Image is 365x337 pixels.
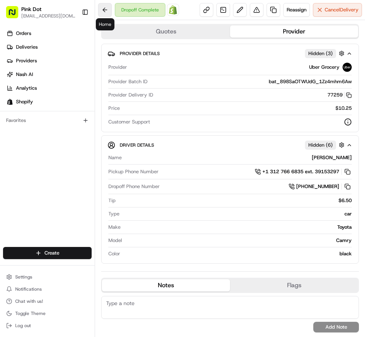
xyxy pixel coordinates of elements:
[102,25,230,38] button: Quotes
[167,4,179,16] a: Shopify
[108,237,122,244] span: Model
[61,167,125,180] a: 💻API Documentation
[108,197,116,204] span: Tip
[16,73,30,86] img: 9188753566659_6852d8bf1fb38e338040_72.png
[309,64,340,71] span: Uber Grocery
[64,171,70,177] div: 💻
[230,25,358,38] button: Provider
[108,250,120,257] span: Color
[7,99,13,105] img: Shopify logo
[24,118,81,124] span: Wisdom [PERSON_NAME]
[118,97,138,106] button: See all
[120,51,160,57] span: Provider Details
[3,27,95,40] a: Orders
[34,80,105,86] div: We're available if you need us!
[108,210,119,217] span: Type
[313,3,362,17] button: CancelDelivery
[3,68,95,81] a: Nash AI
[3,272,92,282] button: Settings
[15,298,43,304] span: Chat with us!
[16,98,33,105] span: Shopify
[21,13,76,19] button: [EMAIL_ADDRESS][DOMAIN_NAME]
[8,111,20,125] img: Wisdom Oko
[305,49,346,58] button: Hidden (3)
[108,168,159,175] span: Pickup Phone Number
[308,142,333,149] span: Hidden ( 6 )
[44,250,59,256] span: Create
[15,274,32,280] span: Settings
[76,188,92,194] span: Pylon
[3,320,92,331] button: Log out
[287,6,306,13] span: Reassign
[87,118,102,124] span: [DATE]
[108,139,352,151] button: Driver DetailsHidden (6)
[8,131,20,143] img: David kim
[120,142,154,148] span: Driver Details
[15,310,46,316] span: Toggle Theme
[129,75,138,84] button: Start new chat
[108,64,127,71] span: Provider
[21,5,41,13] button: Pink Dot
[8,8,23,23] img: Nash
[255,168,352,176] a: +1 312 766 6835 ext. 39153297
[3,284,92,294] button: Notifications
[108,47,352,60] button: Provider DetailsHidden (3)
[3,247,92,259] button: Create
[122,210,352,217] div: car
[8,73,21,86] img: 1736555255976-a54dd68f-1ca7-489b-9aae-adbdc363a1c4
[15,323,31,329] span: Log out
[15,286,42,292] span: Notifications
[15,170,58,177] span: Knowledge Base
[16,30,31,37] span: Orders
[327,92,352,98] button: 77259
[108,78,148,85] span: Provider Batch ID
[108,183,160,190] span: Dropoff Phone Number
[108,119,150,125] span: Customer Support
[83,118,85,124] span: •
[34,73,125,80] div: Start new chat
[16,85,37,92] span: Analytics
[3,55,95,67] a: Providers
[5,167,61,180] a: 📗Knowledge Base
[296,183,339,190] span: [PHONE_NUMBER]
[67,138,83,144] span: [DATE]
[125,154,352,161] div: [PERSON_NAME]
[3,114,92,127] div: Favorites
[63,138,66,144] span: •
[289,182,352,191] a: [PHONE_NUMBER]
[108,105,120,112] span: Price
[262,168,339,175] span: +1 312 766 6835 ext. 39153297
[3,96,95,108] a: Shopify
[24,138,62,144] span: [PERSON_NAME]
[16,57,37,64] span: Providers
[325,6,359,13] span: Cancel Delivery
[108,92,153,98] span: Provider Delivery ID
[308,50,333,57] span: Hidden ( 3 )
[335,105,352,112] span: $10.25
[108,154,122,161] span: Name
[8,30,138,43] p: Welcome 👋
[20,49,125,57] input: Clear
[102,279,230,291] button: Notes
[230,279,358,291] button: Flags
[305,140,346,150] button: Hidden (6)
[15,118,21,124] img: 1736555255976-a54dd68f-1ca7-489b-9aae-adbdc363a1c4
[283,3,310,17] button: Reassign
[8,99,51,105] div: Past conversations
[3,3,79,21] button: Pink Dot[EMAIL_ADDRESS][DOMAIN_NAME]
[168,5,178,14] img: Shopify
[54,188,92,194] a: Powered byPylon
[3,308,92,319] button: Toggle Theme
[16,44,38,51] span: Deliveries
[343,63,352,72] img: uber-new-logo.jpeg
[96,18,114,30] div: Home
[16,71,33,78] span: Nash AI
[124,224,352,231] div: Toyota
[269,78,352,85] span: bat_898SaOTWUdG_1Zz4mhm6Aw
[123,250,352,257] div: black
[3,296,92,307] button: Chat with us!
